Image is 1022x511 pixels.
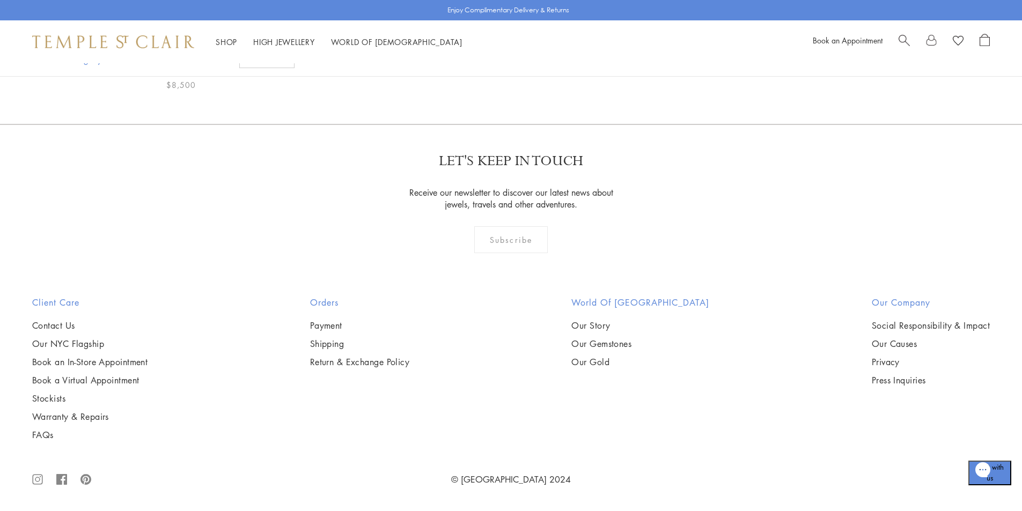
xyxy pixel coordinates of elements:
[32,411,148,423] a: Warranty & Repairs
[216,36,237,47] a: ShopShop
[474,226,548,253] div: Subscribe
[310,320,410,331] a: Payment
[32,356,148,368] a: Book an In-Store Appointment
[872,374,990,386] a: Press Inquiries
[32,320,148,331] a: Contact Us
[451,473,571,485] a: © [GEOGRAPHIC_DATA] 2024
[571,338,709,350] a: Our Gemstones
[402,187,620,210] p: Receive our newsletter to discover our latest news about jewels, travels and other adventures.
[310,356,410,368] a: Return & Exchange Policy
[32,429,148,441] a: FAQs
[331,36,462,47] a: World of [DEMOGRAPHIC_DATA]World of [DEMOGRAPHIC_DATA]
[980,34,990,50] a: Open Shopping Bag
[32,374,148,386] a: Book a Virtual Appointment
[953,34,964,50] a: View Wishlist
[253,36,315,47] a: High JewelleryHigh Jewellery
[310,296,410,309] h2: Orders
[872,338,990,350] a: Our Causes
[32,296,148,309] h2: Client Care
[571,296,709,309] h2: World of [GEOGRAPHIC_DATA]
[813,35,883,46] a: Book an Appointment
[571,320,709,331] a: Our Story
[216,35,462,49] nav: Main navigation
[571,356,709,368] a: Our Gold
[166,79,196,91] span: $8,500
[872,320,990,331] a: Social Responsibility & Impact
[439,152,583,171] p: LET'S KEEP IN TOUCH
[32,35,194,48] img: Temple St. Clair
[899,34,910,50] a: Search
[32,392,148,404] a: Stockists
[32,338,148,350] a: Our NYC Flagship
[872,296,990,309] h2: Our Company
[968,461,1011,500] iframe: Gorgias live chat messenger
[872,356,990,368] a: Privacy
[310,338,410,350] a: Shipping
[447,5,569,16] p: Enjoy Complimentary Delivery & Returns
